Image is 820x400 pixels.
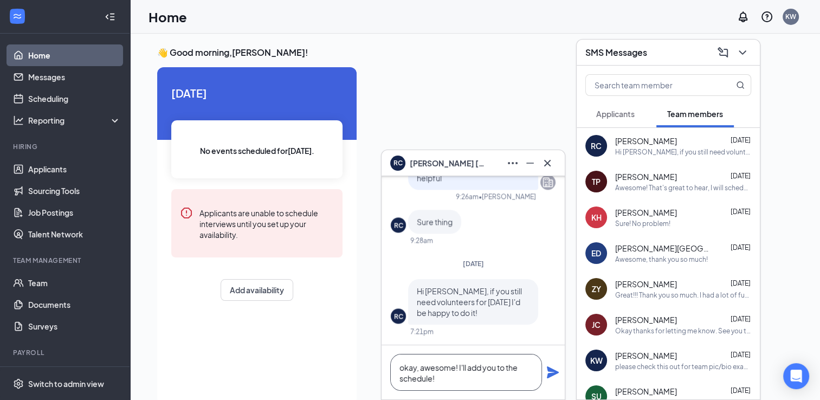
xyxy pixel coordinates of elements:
[28,115,121,126] div: Reporting
[28,294,121,315] a: Documents
[615,326,751,336] div: Okay thanks for letting me know. See you then.
[524,157,537,170] svg: Minimize
[714,44,732,61] button: ComposeMessage
[731,315,751,323] span: [DATE]
[734,44,751,61] button: ChevronDown
[410,157,486,169] span: [PERSON_NAME] [PERSON_NAME]
[731,208,751,216] span: [DATE]
[13,115,24,126] svg: Analysis
[417,286,522,318] span: Hi [PERSON_NAME], if you still need volunteers for [DATE] I'd be happy to do it!
[456,192,479,201] div: 9:26am
[417,217,453,227] span: Sure thing
[592,319,601,330] div: JC
[28,202,121,223] a: Job Postings
[615,386,677,397] span: [PERSON_NAME]
[13,142,119,151] div: Hiring
[13,348,119,357] div: Payroll
[667,109,723,119] span: Team members
[28,88,121,109] a: Scheduling
[28,180,121,202] a: Sourcing Tools
[760,10,773,23] svg: QuestionInfo
[463,260,484,268] span: [DATE]
[541,176,554,189] svg: Company
[716,46,729,59] svg: ComposeMessage
[148,8,187,26] h1: Home
[28,315,121,337] a: Surveys
[13,378,24,389] svg: Settings
[615,219,670,228] div: Sure! No problem!
[731,243,751,251] span: [DATE]
[585,47,647,59] h3: SMS Messages
[28,158,121,180] a: Applicants
[736,46,749,59] svg: ChevronDown
[13,256,119,265] div: Team Management
[592,283,601,294] div: ZY
[586,75,714,95] input: Search team member
[199,207,334,240] div: Applicants are unable to schedule interviews until you set up your availability.
[615,207,677,218] span: [PERSON_NAME]
[539,154,556,172] button: Cross
[28,66,121,88] a: Messages
[28,44,121,66] a: Home
[157,47,793,59] h3: 👋 Good morning, [PERSON_NAME] !
[591,248,601,259] div: ED
[615,243,713,254] span: [PERSON_NAME][GEOGRAPHIC_DATA]
[171,85,343,101] span: [DATE]
[180,207,193,220] svg: Error
[591,140,602,151] div: RC
[28,223,121,245] a: Talent Network
[592,176,601,187] div: TP
[615,279,677,289] span: [PERSON_NAME]
[731,136,751,144] span: [DATE]
[410,327,434,336] div: 7:21pm
[200,145,314,157] span: No events scheduled for [DATE] .
[28,272,121,294] a: Team
[479,192,536,201] span: • [PERSON_NAME]
[506,157,519,170] svg: Ellipses
[546,366,559,379] svg: Plane
[596,109,635,119] span: Applicants
[731,172,751,180] span: [DATE]
[615,171,677,182] span: [PERSON_NAME]
[731,386,751,395] span: [DATE]
[731,279,751,287] span: [DATE]
[615,362,751,371] div: please check this out for team pic/bio example - [URL][DOMAIN_NAME]
[410,236,433,245] div: 9:28am
[541,157,554,170] svg: Cross
[615,147,751,157] div: Hi [PERSON_NAME], if you still need volunteers for [DATE] I'd be happy to do it!
[591,212,602,223] div: KH
[615,183,751,192] div: Awesome! That's great to hear, I will schedule you for that [DATE].
[783,363,809,389] div: Open Intercom Messenger
[28,378,104,389] div: Switch to admin view
[615,314,677,325] span: [PERSON_NAME]
[394,312,403,321] div: RC
[731,351,751,359] span: [DATE]
[615,255,708,264] div: Awesome, thank you so much!
[390,354,542,391] textarea: okay, awesome! I'll add you to the schedule!
[615,291,751,300] div: Great!!! Thank you so much. I had a lot of fun teaching math. Wish everyone the best, especially ...
[615,136,677,146] span: [PERSON_NAME]
[12,11,23,22] svg: WorkstreamLogo
[105,11,115,22] svg: Collapse
[737,10,750,23] svg: Notifications
[28,364,121,386] a: Payroll
[504,154,521,172] button: Ellipses
[615,350,677,361] span: [PERSON_NAME]
[394,221,403,230] div: RC
[736,81,745,89] svg: MagnifyingGlass
[221,279,293,301] button: Add availability
[590,355,603,366] div: KW
[521,154,539,172] button: Minimize
[785,12,796,21] div: KW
